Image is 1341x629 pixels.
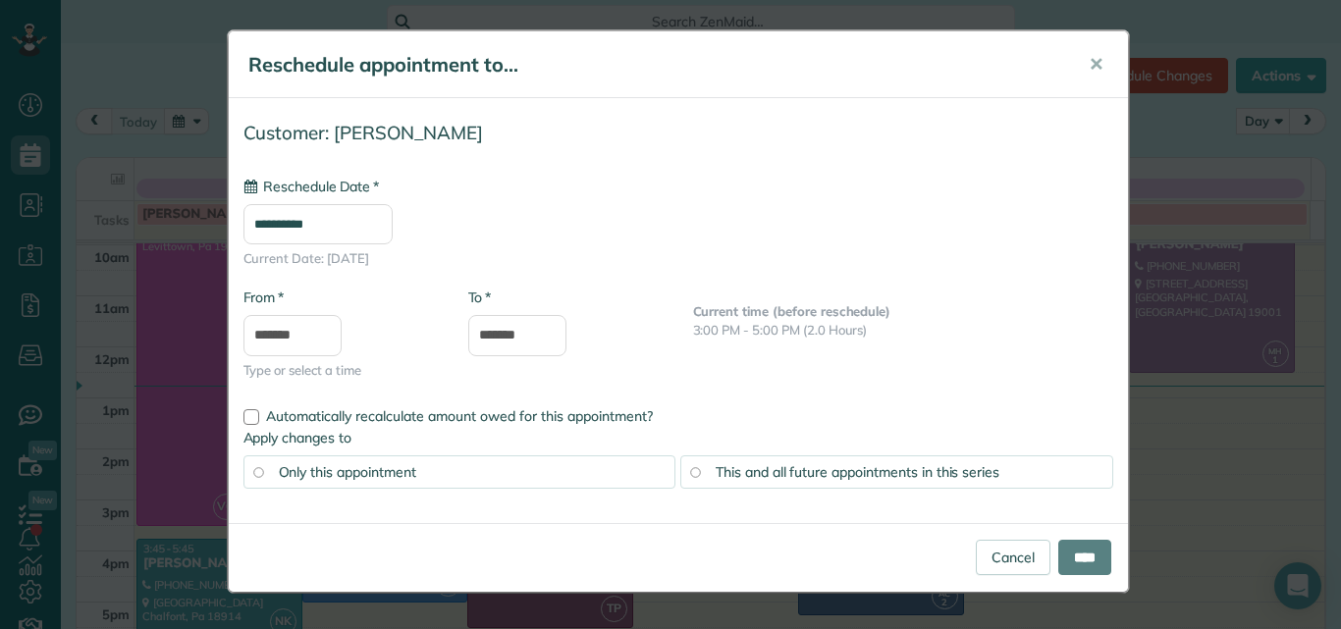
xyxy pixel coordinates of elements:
input: Only this appointment [253,467,263,477]
b: Current time (before reschedule) [693,303,891,319]
h4: Customer: [PERSON_NAME] [243,123,1113,143]
span: This and all future appointments in this series [716,463,999,481]
p: 3:00 PM - 5:00 PM (2.0 Hours) [693,321,1113,340]
span: ✕ [1089,53,1103,76]
input: This and all future appointments in this series [690,467,700,477]
label: Apply changes to [243,428,1113,447]
span: Only this appointment [279,463,416,481]
label: Reschedule Date [243,177,379,196]
label: From [243,288,284,307]
span: Current Date: [DATE] [243,249,1113,268]
label: To [468,288,491,307]
a: Cancel [976,540,1050,575]
span: Automatically recalculate amount owed for this appointment? [266,407,653,425]
span: Type or select a time [243,361,439,380]
h5: Reschedule appointment to... [248,51,1061,79]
